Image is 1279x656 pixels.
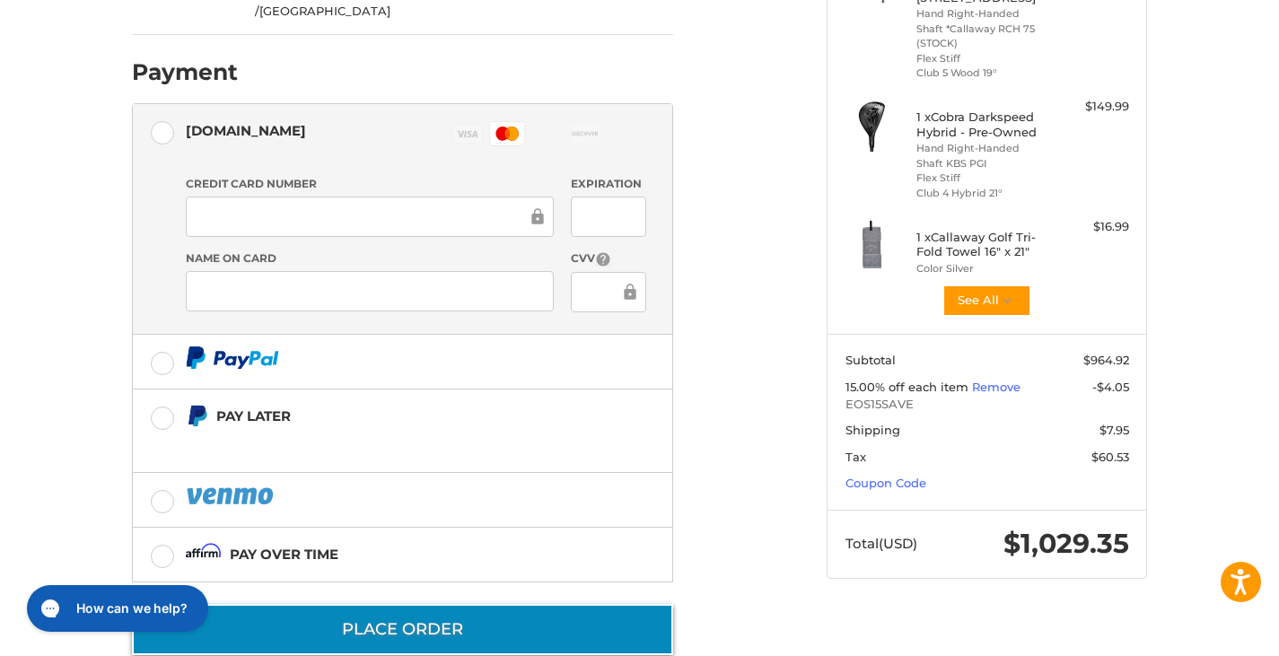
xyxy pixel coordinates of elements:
[916,66,1054,81] li: Club 5 Wood 19°
[132,604,673,655] button: Place Order
[845,396,1129,414] span: EOS15SAVE
[186,176,554,192] label: Credit Card Number
[186,485,277,507] img: PayPal icon
[845,380,972,394] span: 15.00% off each item
[916,230,1054,259] h4: 1 x Callaway Golf Tri-Fold Towel 16" x 21"
[845,476,926,490] a: Coupon Code
[916,156,1054,171] li: Shaft KBS PGI
[916,22,1054,51] li: Shaft *Callaway RCH 75 (STOCK)
[916,109,1054,139] h4: 1 x Cobra Darkspeed Hybrid - Pre-Owned
[916,51,1054,66] li: Flex Stiff
[916,171,1054,186] li: Flex Stiff
[1092,380,1129,394] span: -$4.05
[845,450,866,464] span: Tax
[571,176,645,192] label: Expiration
[186,405,208,427] img: Pay Later icon
[845,423,900,437] span: Shipping
[916,141,1054,156] li: Hand Right-Handed
[972,380,1021,394] a: Remove
[186,250,554,267] label: Name on Card
[259,4,390,18] span: [GEOGRAPHIC_DATA]
[132,58,238,86] h2: Payment
[230,539,338,569] div: Pay over time
[186,435,561,450] iframe: PayPal Message 1
[18,579,214,638] iframe: Gorgias live chat messenger
[916,186,1054,201] li: Club 4 Hybrid 21°
[186,543,222,565] img: Affirm icon
[186,116,306,145] div: [DOMAIN_NAME]
[942,284,1031,317] button: See All
[1091,450,1129,464] span: $60.53
[216,401,560,431] div: Pay Later
[1058,98,1129,116] div: $149.99
[916,6,1054,22] li: Hand Right-Handed
[916,261,1054,276] li: Color Silver
[1099,423,1129,437] span: $7.95
[186,346,279,369] img: PayPal icon
[845,535,917,552] span: Total (USD)
[1083,353,1129,367] span: $964.92
[1058,218,1129,236] div: $16.99
[845,353,896,367] span: Subtotal
[571,250,645,267] label: CVV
